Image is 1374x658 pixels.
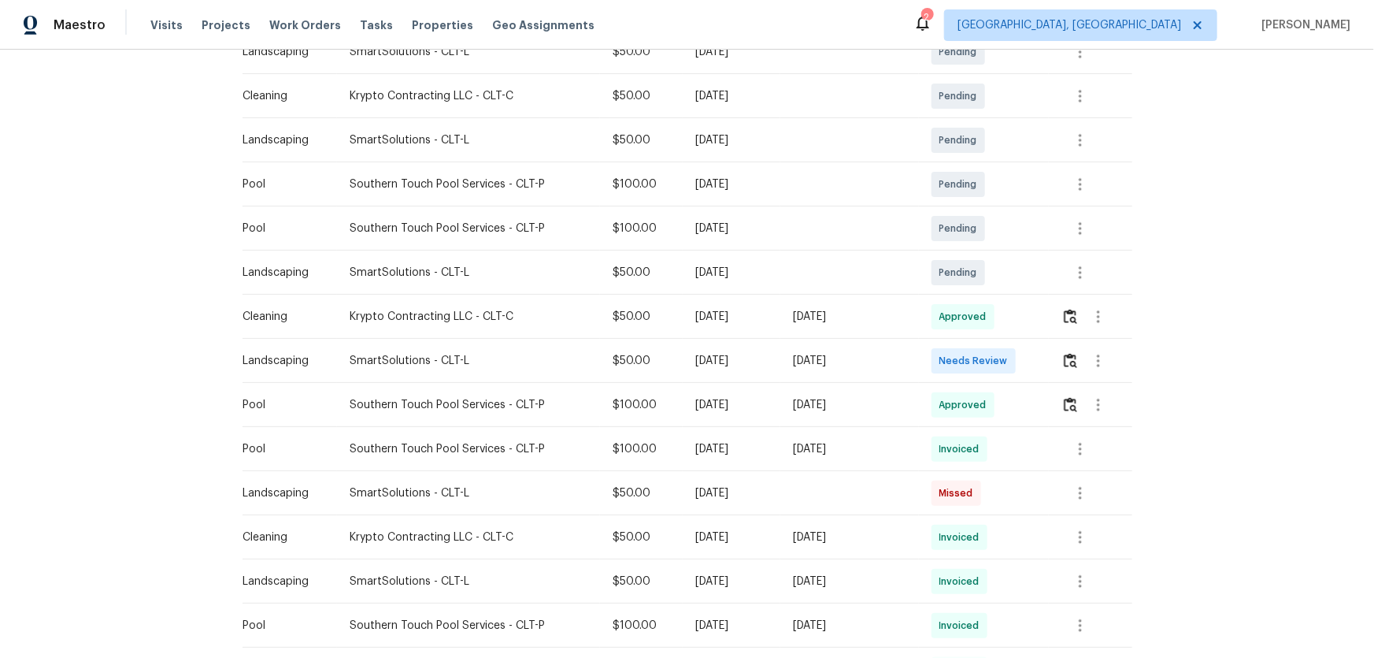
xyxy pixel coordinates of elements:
[695,309,768,325] div: [DATE]
[793,397,906,413] div: [DATE]
[350,44,587,60] div: SmartSolutions - CLT-L
[939,618,986,634] span: Invoiced
[1064,309,1077,324] img: Review Icon
[613,221,670,236] div: $100.00
[243,530,325,545] div: Cleaning
[350,618,587,634] div: Southern Touch Pool Services - CLT-P
[202,17,250,33] span: Projects
[350,530,587,545] div: Krypto Contracting LLC - CLT-C
[613,44,670,60] div: $50.00
[939,265,983,281] span: Pending
[243,618,325,634] div: Pool
[939,353,1014,369] span: Needs Review
[412,17,473,33] span: Properties
[793,574,906,589] div: [DATE]
[243,221,325,236] div: Pool
[360,20,393,31] span: Tasks
[243,309,325,325] div: Cleaning
[695,177,768,192] div: [DATE]
[939,530,986,545] span: Invoiced
[613,309,670,325] div: $50.00
[793,309,906,325] div: [DATE]
[350,177,587,192] div: Southern Touch Pool Services - CLT-P
[695,88,768,104] div: [DATE]
[939,88,983,104] span: Pending
[150,17,183,33] span: Visits
[793,353,906,369] div: [DATE]
[939,177,983,192] span: Pending
[243,353,325,369] div: Landscaping
[613,265,670,281] div: $50.00
[243,574,325,589] div: Landscaping
[350,221,587,236] div: Southern Touch Pool Services - CLT-P
[939,485,980,501] span: Missed
[350,265,587,281] div: SmartSolutions - CLT-L
[350,88,587,104] div: Krypto Contracting LLC - CLT-C
[1061,386,1080,424] button: Review Icon
[1064,397,1077,412] img: Review Icon
[613,530,670,545] div: $50.00
[939,221,983,236] span: Pending
[243,177,325,192] div: Pool
[243,44,325,60] div: Landscaping
[243,265,325,281] div: Landscaping
[613,441,670,457] div: $100.00
[695,485,768,501] div: [DATE]
[613,618,670,634] div: $100.00
[695,618,768,634] div: [DATE]
[613,132,670,148] div: $50.00
[695,574,768,589] div: [DATE]
[243,441,325,457] div: Pool
[613,574,670,589] div: $50.00
[695,221,768,236] div: [DATE]
[939,309,993,325] span: Approved
[492,17,594,33] span: Geo Assignments
[350,574,587,589] div: SmartSolutions - CLT-L
[695,265,768,281] div: [DATE]
[350,132,587,148] div: SmartSolutions - CLT-L
[350,353,587,369] div: SmartSolutions - CLT-L
[939,441,986,457] span: Invoiced
[695,397,768,413] div: [DATE]
[350,441,587,457] div: Southern Touch Pool Services - CLT-P
[695,353,768,369] div: [DATE]
[613,177,670,192] div: $100.00
[613,353,670,369] div: $50.00
[793,441,906,457] div: [DATE]
[793,530,906,545] div: [DATE]
[54,17,106,33] span: Maestro
[243,132,325,148] div: Landscaping
[613,88,670,104] div: $50.00
[350,485,587,501] div: SmartSolutions - CLT-L
[243,88,325,104] div: Cleaning
[350,397,587,413] div: Southern Touch Pool Services - CLT-P
[695,530,768,545] div: [DATE]
[939,574,986,589] span: Invoiced
[939,397,993,413] span: Approved
[695,441,768,457] div: [DATE]
[695,132,768,148] div: [DATE]
[939,132,983,148] span: Pending
[695,44,768,60] div: [DATE]
[613,397,670,413] div: $100.00
[350,309,587,325] div: Krypto Contracting LLC - CLT-C
[613,485,670,501] div: $50.00
[1061,298,1080,336] button: Review Icon
[939,44,983,60] span: Pending
[1064,353,1077,368] img: Review Icon
[269,17,341,33] span: Work Orders
[921,9,932,25] div: 2
[793,618,906,634] div: [DATE]
[1061,342,1080,380] button: Review Icon
[243,397,325,413] div: Pool
[1255,17,1350,33] span: [PERSON_NAME]
[957,17,1181,33] span: [GEOGRAPHIC_DATA], [GEOGRAPHIC_DATA]
[243,485,325,501] div: Landscaping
